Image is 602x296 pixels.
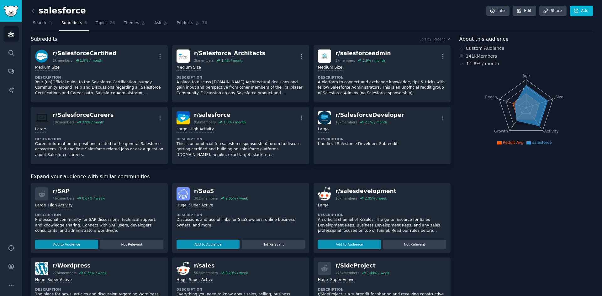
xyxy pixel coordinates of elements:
div: Large [177,127,187,132]
button: Not Relevant [383,240,446,249]
div: 0.36 % / week [84,271,106,275]
div: Medium Size [35,65,60,71]
div: r/ SalesforceCareers [53,111,114,119]
div: 383k members [194,196,218,200]
p: An official channel of R/Sales. The go to resource for Sales Development Reps, Business Developme... [318,217,446,234]
img: sales [177,262,190,275]
tspan: Reach [485,95,497,99]
span: salesforce [532,140,552,145]
p: Unofficial Salesforce Developer Subreddit [318,141,446,147]
button: Add to Audience [35,240,98,249]
div: r/ Wordpress [53,262,107,270]
p: A platform to connect and exchange knowledge, tips & tricks with fellow Salesforce Administrators... [318,80,446,96]
span: About this audience [459,35,509,43]
dt: Description [318,287,446,292]
div: r/ salesforceadmin [335,49,391,57]
a: Search [31,18,55,31]
div: Medium Size [318,65,342,71]
div: Super Active [47,277,72,283]
dt: Description [177,213,305,217]
a: Info [486,6,510,16]
img: salesforceadmin [318,49,331,63]
tspan: Size [555,95,563,99]
dt: Description [35,287,163,292]
span: Themes [124,20,139,26]
span: Reddit Avg [503,140,524,145]
div: Sort by [420,37,431,41]
dt: Description [177,75,305,80]
dt: Description [35,137,163,141]
div: 2.05 % / week [365,196,387,200]
div: r/ SAP [53,187,104,195]
div: 2k members [53,58,72,63]
dt: Description [177,287,305,292]
div: Large [35,203,46,209]
div: Super Active [330,277,355,283]
span: Topics [96,20,107,26]
div: r/ sales [194,262,248,270]
div: Super Active [189,203,213,209]
img: SalesforceCareers [35,111,48,124]
a: SalesforceCertifiedr/SalesforceCertified2kmembers1.9% / monthMedium SizeDescriptionYour (un)Offic... [31,45,168,102]
div: 0.29 % / week [225,271,248,275]
p: This is an unofficial (no salesforce sponsorship) forum to discuss getting certified and building... [177,141,305,158]
div: 2.05 % / week [225,196,248,200]
tspan: Growth [494,129,508,133]
div: 18k members [53,120,74,124]
a: Add [570,6,593,16]
a: Products78 [174,18,209,31]
div: 1.44 % / week [367,271,389,275]
p: Career information for positions related to the general Salesforce ecosystem. Find and Post Sales... [35,141,163,158]
h2: salesforce [31,6,86,16]
span: Ask [154,20,161,26]
img: GummySearch logo [4,6,18,17]
div: r/ salesforce [194,111,246,119]
a: Themes [122,18,148,31]
a: Ask [152,18,170,31]
div: 1.4 % / month [221,58,244,63]
div: Huge [35,277,45,283]
dt: Description [318,75,446,80]
div: 18k members [335,120,357,124]
span: Search [33,20,46,26]
div: 3.9 % / month [82,120,104,124]
div: 2.1 % / month [365,120,387,124]
div: Custom Audience [459,45,594,52]
img: salesdevelopment [318,187,331,200]
div: High Activity [189,127,214,132]
a: Edit [513,6,536,16]
a: Salesforce_Architectsr/Salesforce_Architects3kmembers1.4% / monthMedium SizeDescriptionA place to... [172,45,309,102]
div: 3k members [194,58,214,63]
span: 6 [84,20,87,26]
img: SalesforceDeveloper [318,111,331,124]
dt: Description [318,137,446,141]
div: 0.67 % / week [82,196,104,200]
div: Super Active [189,277,213,283]
p: Discussions and useful links for SaaS owners, online business owners, and more. [177,217,305,228]
button: Recent [434,37,451,41]
div: Medium Size [177,65,201,71]
div: 502k members [194,271,218,275]
div: Huge [177,277,187,283]
a: Topics76 [93,18,117,31]
span: Expand your audience with similar communities [31,173,150,181]
img: SaaS [177,187,190,200]
dt: Description [177,137,305,141]
div: 1.3 % / month [224,120,246,124]
div: 10k members [335,196,357,200]
img: Wordpress [35,262,48,275]
div: 273k members [53,271,77,275]
p: Your (un)Official guide to the Salesforce Certification Journey. Community around Help and Discus... [35,80,163,96]
button: Not Relevant [100,240,163,249]
dt: Description [318,213,446,217]
img: SalesforceCertified [35,49,48,63]
span: 78 [202,20,207,26]
img: salesforce [177,111,190,124]
div: Huge [177,203,187,209]
div: ↑ 1.8 % / month [466,60,499,67]
span: 76 [110,20,115,26]
div: 46k members [53,196,74,200]
span: Subreddits [31,35,57,43]
div: Huge [318,277,328,283]
div: 1.9 % / month [80,58,102,63]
